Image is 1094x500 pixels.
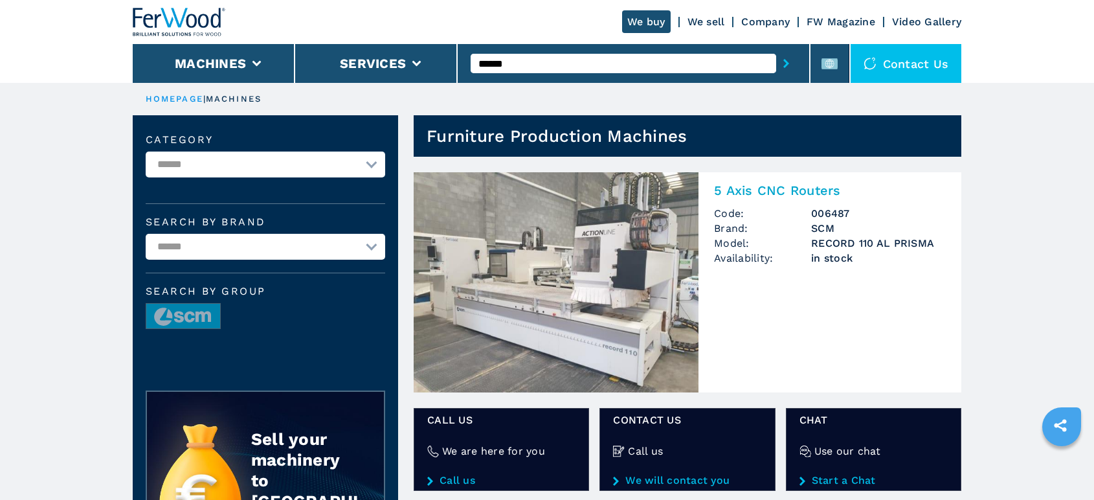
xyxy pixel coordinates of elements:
[146,135,385,145] label: Category
[811,236,946,251] h3: RECORD 110 AL PRISMA
[814,444,881,459] h4: Use our chat
[799,413,948,427] span: Chat
[427,446,439,457] img: We are here for you
[613,475,761,486] a: We will contact you
[414,172,961,392] a: 5 Axis CNC Routers SCM RECORD 110 AL PRISMA5 Axis CNC RoutersCode:006487Brand:SCMModel:RECORD 110...
[427,475,575,486] a: Call us
[427,413,575,427] span: Call us
[1039,442,1084,490] iframe: Chat
[811,206,946,221] h3: 006487
[442,444,545,459] h4: We are here for you
[714,251,811,266] span: Availability:
[807,16,875,28] a: FW Magazine
[892,16,961,28] a: Video Gallery
[741,16,790,28] a: Company
[203,94,206,104] span: |
[714,183,946,198] h2: 5 Axis CNC Routers
[811,251,946,266] span: in stock
[714,206,811,221] span: Code:
[414,172,698,392] img: 5 Axis CNC Routers SCM RECORD 110 AL PRISMA
[175,56,246,71] button: Machines
[811,221,946,236] h3: SCM
[613,446,625,457] img: Call us
[799,475,948,486] a: Start a Chat
[146,217,385,227] label: Search by brand
[687,16,725,28] a: We sell
[206,93,262,105] p: machines
[340,56,406,71] button: Services
[427,126,687,146] h1: Furniture Production Machines
[714,236,811,251] span: Model:
[851,44,962,83] div: Contact us
[622,10,671,33] a: We buy
[1044,409,1077,442] a: sharethis
[799,446,811,457] img: Use our chat
[133,8,226,36] img: Ferwood
[628,444,663,459] h4: Call us
[146,286,385,297] span: Search by group
[864,57,876,70] img: Contact us
[776,49,796,78] button: submit-button
[613,413,761,427] span: CONTACT US
[146,304,220,330] img: image
[714,221,811,236] span: Brand:
[146,94,203,104] a: HOMEPAGE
